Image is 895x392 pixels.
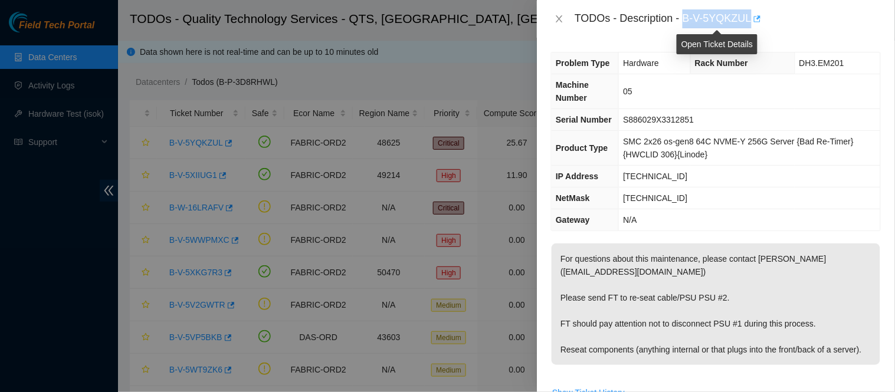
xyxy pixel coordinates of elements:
span: IP Address [556,172,598,181]
span: DH3.EM201 [799,58,844,68]
span: close [555,14,564,24]
span: SMC 2x26 os-gen8 64C NVME-Y 256G Server {Bad Re-Timer}{HWCLID 306}{Linode} [623,137,854,159]
div: Open Ticket Details [677,34,758,54]
span: S886029X3312851 [623,115,694,124]
button: Close [551,14,568,25]
span: 05 [623,87,632,96]
span: Problem Type [556,58,610,68]
span: Gateway [556,215,590,225]
span: Hardware [623,58,659,68]
span: Machine Number [556,80,589,103]
span: Product Type [556,143,608,153]
span: NetMask [556,193,590,203]
p: For questions about this maintenance, please contact [PERSON_NAME] ([EMAIL_ADDRESS][DOMAIN_NAME])... [552,243,880,365]
span: Serial Number [556,115,612,124]
span: N/A [623,215,637,225]
span: [TECHNICAL_ID] [623,172,687,181]
span: Rack Number [695,58,748,68]
span: [TECHNICAL_ID] [623,193,687,203]
div: TODOs - Description - B-V-5YQKZUL [575,9,881,28]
